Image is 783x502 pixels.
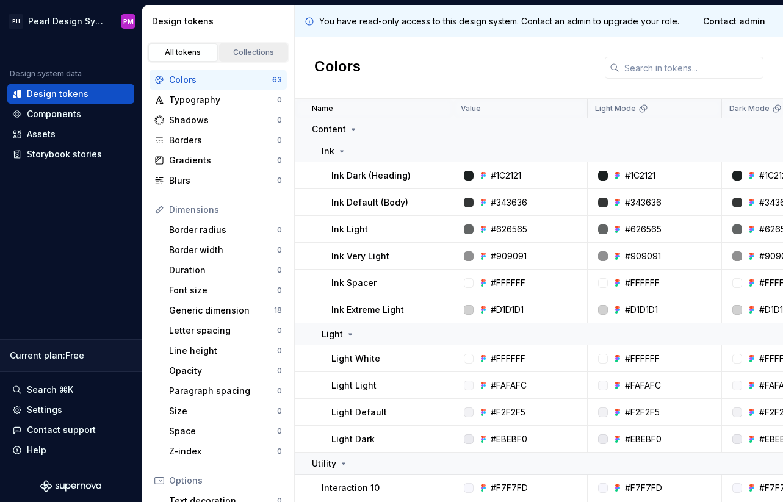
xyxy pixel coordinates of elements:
[277,386,282,396] div: 0
[491,353,525,365] div: #FFFFFF
[7,84,134,104] a: Design tokens
[312,123,346,135] p: Content
[169,224,277,236] div: Border radius
[491,304,524,316] div: #D1D1D1
[27,148,102,160] div: Storybook stories
[27,404,62,416] div: Settings
[331,406,387,418] p: Light Default
[169,304,274,317] div: Generic dimension
[319,15,679,27] p: You have read-only access to this design system. Contact an admin to upgrade your role.
[619,57,763,79] input: Search in tokens...
[625,170,655,182] div: #1C2121
[164,361,287,381] a: Opacity0
[9,14,23,29] div: PH
[277,446,282,456] div: 0
[27,444,46,456] div: Help
[7,124,134,144] a: Assets
[164,220,287,240] a: Border radius0
[314,57,361,79] h2: Colors
[123,16,134,26] div: PM
[277,326,282,335] div: 0
[169,204,282,216] div: Dimensions
[491,379,527,392] div: #FAFAFC
[169,244,277,256] div: Border width
[10,350,132,362] div: Current plan : Free
[169,405,277,417] div: Size
[277,115,282,125] div: 0
[274,306,282,315] div: 18
[152,15,289,27] div: Design tokens
[277,95,282,105] div: 0
[625,433,662,445] div: #EBEBF0
[729,104,770,113] p: Dark Mode
[27,108,81,120] div: Components
[331,250,389,262] p: Ink Very Light
[625,379,661,392] div: #FAFAFC
[331,277,377,289] p: Ink Spacer
[625,277,660,289] div: #FFFFFF
[277,265,282,275] div: 0
[169,94,277,106] div: Typography
[164,281,287,300] a: Font size0
[625,406,660,418] div: #F2F2F5
[169,475,282,487] div: Options
[277,366,282,376] div: 0
[164,421,287,441] a: Space0
[322,482,380,494] p: Interaction 10
[164,321,287,340] a: Letter spacing0
[491,223,527,235] div: #626565
[150,171,287,190] a: Blurs0
[625,304,658,316] div: #D1D1D1
[7,380,134,400] button: Search ⌘K
[169,284,277,296] div: Font size
[277,426,282,436] div: 0
[28,15,106,27] div: Pearl Design System
[153,48,214,57] div: All tokens
[491,250,527,262] div: #909091
[703,15,765,27] span: Contact admin
[169,325,277,337] div: Letter spacing
[322,328,343,340] p: Light
[169,425,277,437] div: Space
[277,346,282,356] div: 0
[491,196,527,209] div: #343636
[277,225,282,235] div: 0
[331,304,404,316] p: Ink Extreme Light
[27,424,96,436] div: Contact support
[169,264,277,276] div: Duration
[164,301,287,320] a: Generic dimension18
[7,420,134,440] button: Contact support
[223,48,284,57] div: Collections
[625,482,662,494] div: #F7F7FD
[491,482,528,494] div: #F7F7FD
[164,401,287,421] a: Size0
[312,457,336,470] p: Utility
[27,384,73,396] div: Search ⌘K
[595,104,636,113] p: Light Mode
[695,10,773,32] a: Contact admin
[312,104,333,113] p: Name
[331,379,377,392] p: Light Light
[461,104,481,113] p: Value
[7,440,134,460] button: Help
[169,445,277,457] div: Z-index
[491,406,525,418] div: #F2F2F5
[169,114,277,126] div: Shadows
[277,285,282,295] div: 0
[169,74,272,86] div: Colors
[277,245,282,255] div: 0
[150,151,287,170] a: Gradients0
[2,8,139,34] button: PHPearl Design SystemPM
[27,88,88,100] div: Design tokens
[169,154,277,167] div: Gradients
[331,223,368,235] p: Ink Light
[331,433,375,445] p: Light Dark
[164,341,287,360] a: Line height0
[277,176,282,185] div: 0
[40,480,101,492] svg: Supernova Logo
[164,240,287,260] a: Border width0
[272,75,282,85] div: 63
[7,400,134,420] a: Settings
[625,250,661,262] div: #909091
